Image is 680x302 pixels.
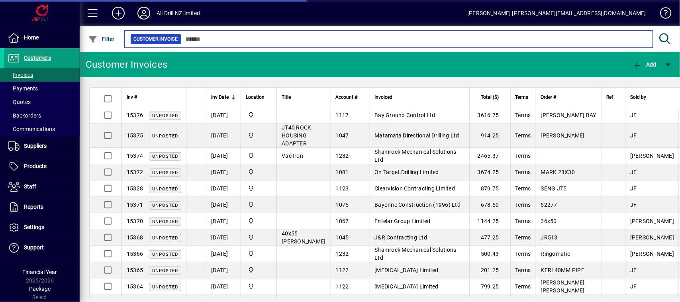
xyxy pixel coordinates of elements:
[4,68,80,82] a: Invoices
[152,268,178,273] span: Unposted
[469,246,510,262] td: 500.43
[282,93,291,102] span: Title
[375,247,457,261] span: Shamrock Mechanical Solutions Ltd
[4,177,80,197] a: Staff
[515,185,531,192] span: Terms
[336,234,349,241] span: 1045
[24,204,43,210] span: Reports
[469,278,510,295] td: 799.25
[127,93,137,102] span: Inv #
[630,93,674,102] div: Sold by
[375,93,464,102] div: Invoiced
[4,136,80,156] a: Suppliers
[88,36,115,42] span: Filter
[24,55,51,61] span: Customers
[541,251,570,257] span: Ringomatic
[375,169,439,175] span: On Target Drilling Limited
[469,197,510,213] td: 678.50
[481,93,499,102] span: Total ($)
[336,132,349,139] span: 1047
[23,269,57,275] span: Financial Year
[206,107,241,124] td: [DATE]
[127,112,143,118] span: 15376
[630,234,674,241] span: [PERSON_NAME]
[152,284,178,290] span: Unposted
[134,35,178,43] span: Customer Invoice
[282,93,325,102] div: Title
[336,93,358,102] span: Account #
[375,112,436,118] span: Bay Ground Control Ltd
[127,153,143,159] span: 15374
[282,230,325,245] span: 40x55 [PERSON_NAME]
[630,202,637,208] span: JF
[127,267,143,273] span: 15365
[336,112,349,118] span: 1117
[8,126,55,132] span: Communications
[336,251,349,257] span: 1232
[515,267,531,273] span: Terms
[282,153,303,159] span: VacTron
[127,218,143,224] span: 15370
[515,202,531,208] span: Terms
[375,267,439,273] span: [MEDICAL_DATA] Limited
[515,218,531,224] span: Terms
[375,202,461,208] span: Bayonne Construction (1996) Ltd
[630,267,637,273] span: JF
[152,170,178,175] span: Unposted
[4,157,80,176] a: Products
[206,278,241,295] td: [DATE]
[541,234,558,241] span: JR513
[515,112,531,118] span: Terms
[8,99,31,105] span: Quotes
[4,238,80,258] a: Support
[24,34,39,41] span: Home
[630,93,646,102] span: Sold by
[24,163,47,169] span: Products
[211,93,229,102] span: Inv Date
[336,283,349,290] span: 1122
[152,186,178,192] span: Unposted
[206,180,241,197] td: [DATE]
[336,185,349,192] span: 1123
[206,164,241,180] td: [DATE]
[127,132,143,139] span: 15375
[4,197,80,217] a: Reports
[469,124,510,148] td: 914.25
[541,93,596,102] div: Order #
[24,224,44,230] span: Settings
[515,251,531,257] span: Terms
[375,93,393,102] span: Invoiced
[29,286,51,292] span: Package
[8,72,33,78] span: Invoices
[127,185,143,192] span: 15328
[336,267,349,273] span: 1122
[375,185,455,192] span: Clearvision Contracting Limited
[4,122,80,136] a: Communications
[336,153,349,159] span: 1232
[541,132,585,139] span: [PERSON_NAME]
[4,218,80,237] a: Settings
[541,169,575,175] span: MARK 23X30
[375,234,427,241] span: J&R Contracting Ltd
[375,283,439,290] span: [MEDICAL_DATA] Limited
[515,153,531,159] span: Terms
[127,251,143,257] span: 15366
[24,143,47,149] span: Suppliers
[336,93,365,102] div: Account #
[86,58,167,71] div: Customer Invoices
[127,283,143,290] span: 15364
[630,218,674,224] span: [PERSON_NAME]
[375,132,459,139] span: Matamata Directional Drilling Ltd
[654,2,670,27] a: Knowledge Base
[336,169,349,175] span: 1081
[86,32,117,46] button: Filter
[375,218,431,224] span: Entelar Group Limited
[106,6,131,20] button: Add
[630,169,637,175] span: JF
[469,262,510,278] td: 201.25
[630,153,674,159] span: [PERSON_NAME]
[4,28,80,48] a: Home
[206,262,241,278] td: [DATE]
[541,202,557,208] span: 52277
[4,95,80,109] a: Quotes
